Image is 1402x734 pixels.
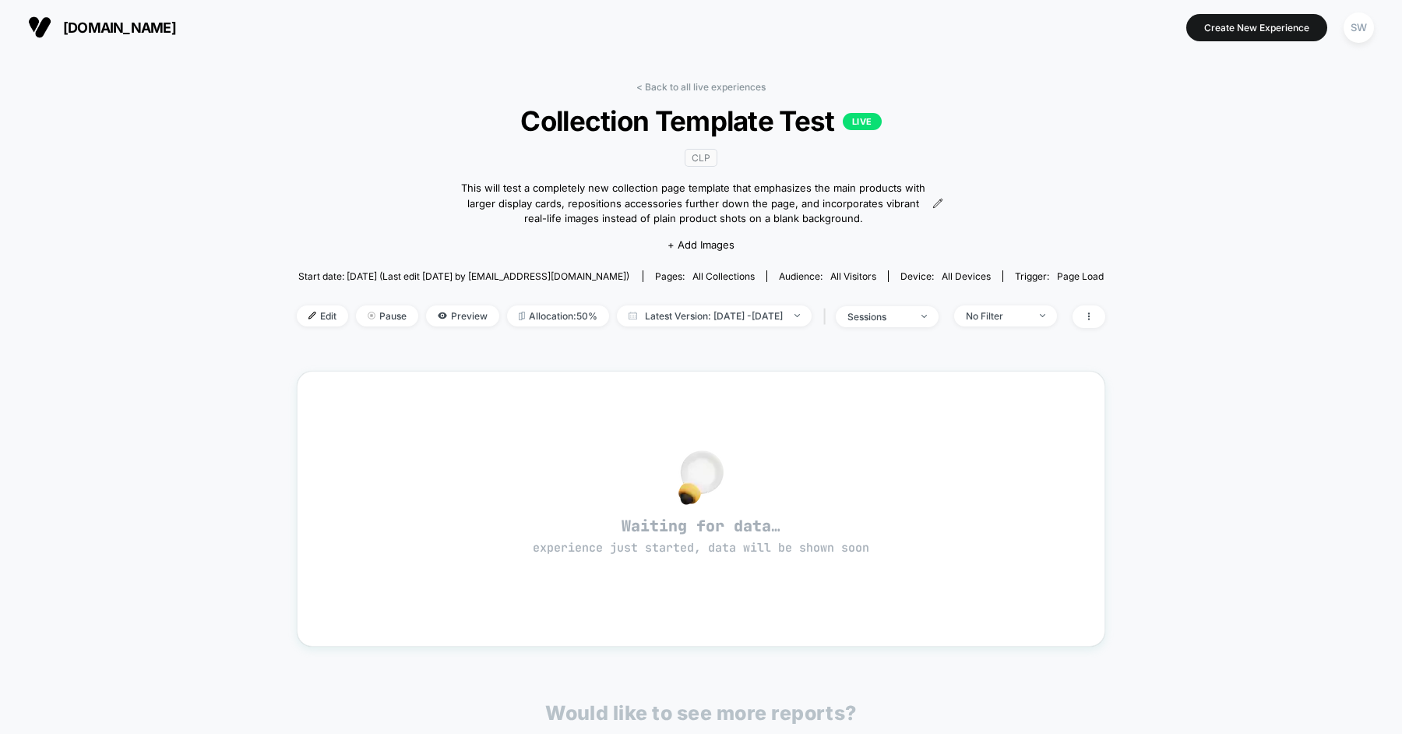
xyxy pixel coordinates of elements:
[779,270,876,282] div: Audience:
[794,314,800,317] img: end
[966,310,1028,322] div: No Filter
[636,81,766,93] a: < Back to all live experiences
[63,19,176,36] span: [DOMAIN_NAME]
[297,305,348,326] span: Edit
[819,305,836,328] span: |
[356,305,418,326] span: Pause
[507,305,609,326] span: Allocation: 50%
[308,312,316,319] img: edit
[843,113,882,130] p: LIVE
[655,270,755,282] div: Pages:
[23,15,181,40] button: [DOMAIN_NAME]
[668,238,734,251] span: + Add Images
[368,312,375,319] img: end
[298,270,629,282] span: Start date: [DATE] (Last edit [DATE] by [EMAIL_ADDRESS][DOMAIN_NAME])
[545,701,857,725] p: Would like to see more reports?
[1015,270,1104,282] div: Trigger:
[28,16,51,39] img: Visually logo
[1057,270,1104,282] span: Page Load
[847,311,910,323] div: sessions
[921,315,927,318] img: end
[1339,12,1379,44] button: SW
[1344,12,1374,43] div: SW
[459,181,929,227] span: This will test a completely new collection page template that emphasizes the main products with l...
[1186,14,1327,41] button: Create New Experience
[533,540,869,556] span: experience just started, data will be shown soon
[942,270,991,282] span: all devices
[337,104,1065,137] span: Collection Template Test
[617,305,812,326] span: Latest Version: [DATE] - [DATE]
[325,516,1077,556] span: Waiting for data…
[426,305,499,326] span: Preview
[692,270,755,282] span: all collections
[830,270,876,282] span: All Visitors
[1040,314,1045,317] img: end
[685,149,717,167] span: CLP
[678,450,724,505] img: no_data
[629,312,637,319] img: calendar
[888,270,1002,282] span: Device:
[519,312,525,320] img: rebalance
